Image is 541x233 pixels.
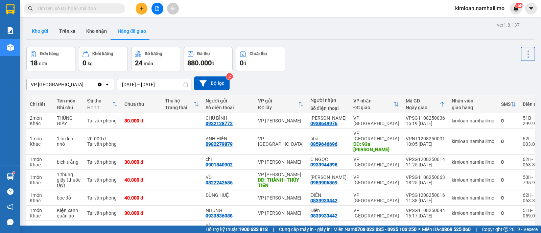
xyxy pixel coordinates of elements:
input: Tìm tên, số ĐT hoặc mã đơn [37,5,117,12]
img: warehouse-icon [7,44,14,51]
div: Chưa thu [124,101,158,107]
div: Ngày giao [406,105,440,110]
th: Toggle SortBy [84,95,121,113]
div: 10:05 [DATE] [406,141,445,147]
div: kimloan.namhailimo [452,177,494,183]
div: 80.000 đ [124,118,158,123]
div: 40.000 đ [124,195,158,201]
div: VP [PERSON_NAME] [258,118,304,123]
div: Đã thu [87,98,112,103]
div: 0 [501,210,516,216]
svg: Clear value [97,82,102,87]
div: giao hàng [452,105,494,110]
span: file-add [155,6,160,11]
button: file-add [151,3,163,15]
div: SMS [501,101,511,107]
div: 15:19 [DATE] [406,121,445,126]
div: ĐIỀN [310,192,347,198]
input: Select a date range. [117,79,191,90]
div: Tại văn phòng [87,159,118,165]
div: Ghi chú [57,105,80,110]
th: Toggle SortBy [255,95,307,113]
div: 1 thùng giấy (thuốc tây) [57,172,80,188]
th: Toggle SortBy [498,95,519,113]
div: VP gửi [258,98,298,103]
div: VP nhận [353,98,394,103]
div: 1 món [30,226,50,231]
div: NHUNG [206,208,251,213]
div: 30.000 đ [124,159,158,165]
div: kimloan.namhailimo [452,118,494,123]
div: 0982279879 [206,141,233,147]
div: Số lượng [145,51,162,56]
div: VP [PERSON_NAME] [258,210,304,216]
span: notification [7,204,14,210]
div: VPSG1108250063 [406,174,445,180]
div: C.NGỌC [310,157,347,162]
div: 0859646696 [310,141,337,147]
div: 1 món [30,208,50,213]
span: plus [139,6,144,11]
div: 18:25 [DATE] [406,180,445,185]
div: chi [206,157,251,162]
div: VPSG1208250014 [406,157,445,162]
div: 1 bị đen nhỏ [57,136,80,147]
div: Kiện xanh quần áo [57,208,80,218]
img: icon-new-feature [513,5,519,11]
button: aim [167,3,179,15]
div: Người nhận [310,97,347,103]
svg: open [104,82,110,87]
div: 0839933442 [310,198,337,203]
span: đơn [39,61,47,66]
div: Mã GD [406,98,440,103]
div: VP [PERSON_NAME] [258,159,304,165]
div: ver 1.8.137 [497,21,520,29]
button: Đơn hàng18đơn [26,47,75,71]
span: | [273,226,274,233]
div: kimloan.namhailimo [452,159,494,165]
button: caret-down [525,3,537,15]
div: DĐ: 93a Nguyễn Đình Chiểu [353,141,399,152]
div: VP [GEOGRAPHIC_DATA] [258,136,304,147]
div: 1 món [30,157,50,162]
span: copyright [503,227,508,232]
div: Khác [30,213,50,218]
div: 20.000 đ [87,136,118,141]
div: 0933944898 [310,162,337,167]
span: question-circle [7,188,14,195]
div: 0 [501,195,516,201]
div: Khác [30,180,50,185]
li: Nam Hải Limousine [3,3,98,29]
div: 30.000 đ [124,210,158,216]
div: VŨ [206,174,251,180]
span: món [144,61,153,66]
div: 11:38 [DATE] [406,198,445,203]
div: VPSG1108250044 [406,208,445,213]
span: đ [243,61,246,66]
div: Khác [30,121,50,126]
div: 1 món [30,136,50,141]
div: Nhân viên [452,98,494,103]
img: solution-icon [7,27,14,34]
span: caret-down [528,5,534,11]
div: Tại văn phòng [87,177,118,183]
img: logo-vxr [6,4,15,15]
div: 40.000 đ [124,177,158,183]
div: Số điện thoại [206,105,251,110]
div: Đã thu [197,51,210,56]
div: kimloan.namhailimo [452,139,494,144]
div: 0822242686 [206,180,233,185]
button: Bộ lọc [194,76,230,90]
input: Selected VP chợ Mũi Né. [84,81,85,88]
button: Đã thu880.000đ [184,47,233,71]
span: kg [88,61,93,66]
th: Toggle SortBy [162,95,202,113]
span: 0 [83,59,86,67]
div: kimloan.namhailimo [452,195,494,201]
span: Miền Bắc [422,226,471,233]
div: 0 [501,139,516,144]
div: nhã [310,136,347,141]
div: Số điện thoại [310,106,347,111]
div: Minh Hồng [310,115,347,121]
span: kimloan.namhailimo [450,4,510,13]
